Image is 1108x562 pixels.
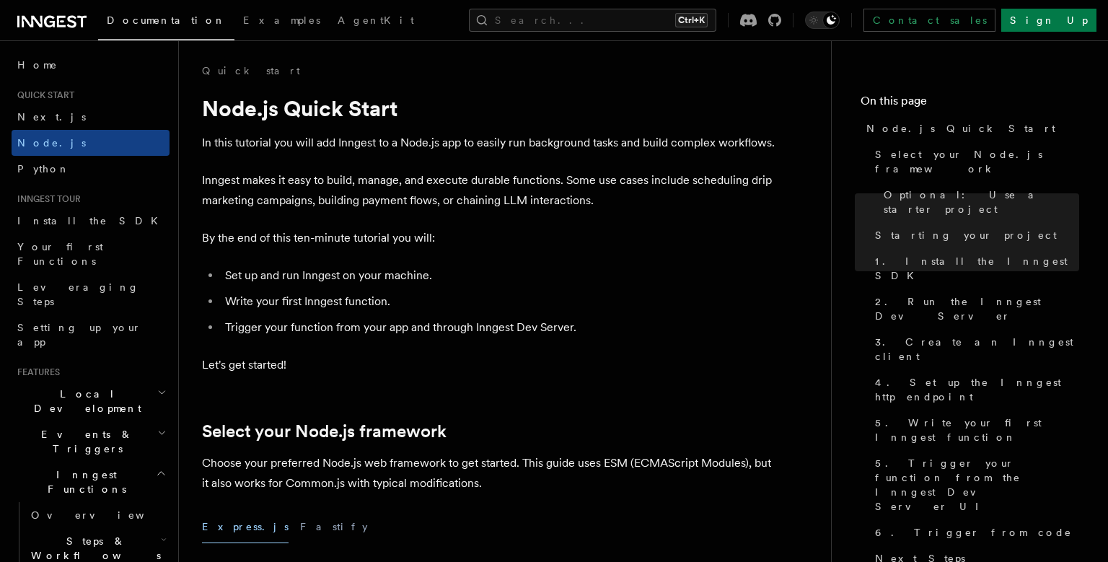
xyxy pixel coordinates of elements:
[202,355,779,375] p: Let's get started!
[469,9,716,32] button: Search...Ctrl+K
[221,265,779,286] li: Set up and run Inngest on your machine.
[329,4,423,39] a: AgentKit
[202,228,779,248] p: By the end of this ten-minute tutorial you will:
[12,315,170,355] a: Setting up your app
[869,248,1079,289] a: 1. Install the Inngest SDK
[1001,9,1096,32] a: Sign Up
[12,462,170,502] button: Inngest Functions
[12,156,170,182] a: Python
[17,281,139,307] span: Leveraging Steps
[878,182,1079,222] a: Optional: Use a starter project
[866,121,1055,136] span: Node.js Quick Start
[202,170,779,211] p: Inngest makes it easy to build, manage, and execute durable functions. Some use cases include sch...
[12,52,170,78] a: Home
[300,511,368,543] button: Fastify
[202,421,447,442] a: Select your Node.js framework
[869,410,1079,450] a: 5. Write your first Inngest function
[202,453,779,493] p: Choose your preferred Node.js web framework to get started. This guide uses ESM (ECMAScript Modul...
[202,95,779,121] h1: Node.js Quick Start
[12,208,170,234] a: Install the SDK
[17,137,86,149] span: Node.js
[861,92,1079,115] h4: On this page
[12,467,156,496] span: Inngest Functions
[875,294,1079,323] span: 2. Run the Inngest Dev Server
[875,525,1072,540] span: 6. Trigger from code
[875,147,1079,176] span: Select your Node.js framework
[12,274,170,315] a: Leveraging Steps
[12,387,157,416] span: Local Development
[869,141,1079,182] a: Select your Node.js framework
[869,519,1079,545] a: 6. Trigger from code
[12,421,170,462] button: Events & Triggers
[805,12,840,29] button: Toggle dark mode
[243,14,320,26] span: Examples
[12,381,170,421] button: Local Development
[31,509,180,521] span: Overview
[221,291,779,312] li: Write your first Inngest function.
[107,14,226,26] span: Documentation
[875,375,1079,404] span: 4. Set up the Inngest http endpoint
[12,193,81,205] span: Inngest tour
[861,115,1079,141] a: Node.js Quick Start
[202,63,300,78] a: Quick start
[875,228,1057,242] span: Starting your project
[202,511,289,543] button: Express.js
[869,369,1079,410] a: 4. Set up the Inngest http endpoint
[875,416,1079,444] span: 5. Write your first Inngest function
[869,450,1079,519] a: 5. Trigger your function from the Inngest Dev Server UI
[12,130,170,156] a: Node.js
[17,58,58,72] span: Home
[875,335,1079,364] span: 3. Create an Inngest client
[675,13,708,27] kbd: Ctrl+K
[25,502,170,528] a: Overview
[869,289,1079,329] a: 2. Run the Inngest Dev Server
[17,111,86,123] span: Next.js
[98,4,234,40] a: Documentation
[234,4,329,39] a: Examples
[12,104,170,130] a: Next.js
[17,163,70,175] span: Python
[12,427,157,456] span: Events & Triggers
[17,215,167,227] span: Install the SDK
[875,254,1079,283] span: 1. Install the Inngest SDK
[338,14,414,26] span: AgentKit
[869,329,1079,369] a: 3. Create an Inngest client
[202,133,779,153] p: In this tutorial you will add Inngest to a Node.js app to easily run background tasks and build c...
[221,317,779,338] li: Trigger your function from your app and through Inngest Dev Server.
[869,222,1079,248] a: Starting your project
[863,9,995,32] a: Contact sales
[12,89,74,101] span: Quick start
[875,456,1079,514] span: 5. Trigger your function from the Inngest Dev Server UI
[17,322,141,348] span: Setting up your app
[12,366,60,378] span: Features
[884,188,1079,216] span: Optional: Use a starter project
[12,234,170,274] a: Your first Functions
[17,241,103,267] span: Your first Functions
